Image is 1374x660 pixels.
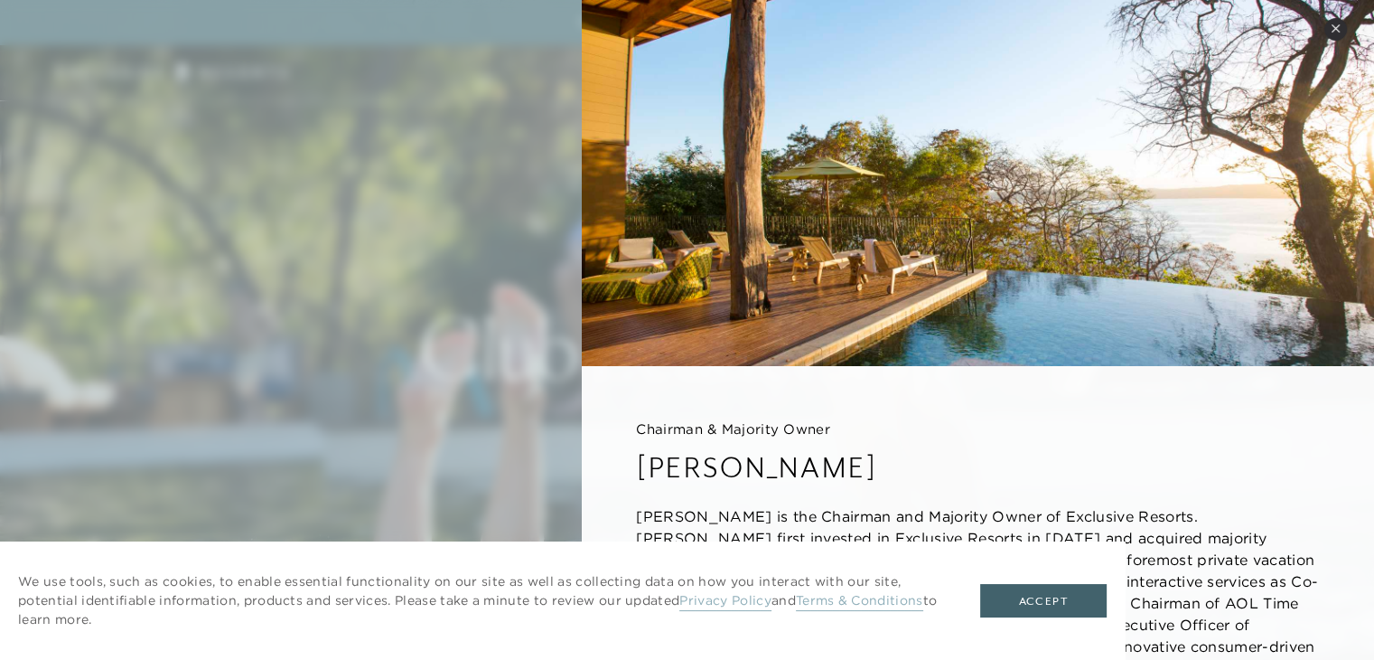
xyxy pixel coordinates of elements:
h5: Chairman & Majority Owner [636,420,1320,438]
a: Privacy Policy [679,592,771,611]
h3: [PERSON_NAME] [636,448,1320,487]
p: We use tools, such as cookies, to enable essential functionality on our site as well as collectin... [18,572,944,629]
button: Accept [980,584,1107,618]
a: Terms & Conditions [796,592,923,611]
